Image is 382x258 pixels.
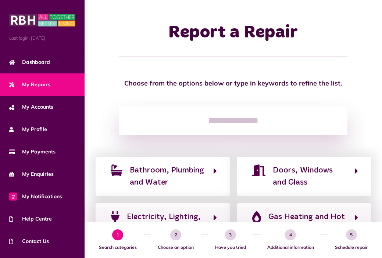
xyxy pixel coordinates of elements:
[250,164,358,189] button: Doors, Windows and Glass
[250,211,358,235] button: Gas Heating and Hot Water
[252,211,261,223] img: fire-flame-simple-solid-purple.png
[225,229,236,240] span: 3
[9,215,52,223] span: Help Centre
[96,244,140,251] span: Search categories
[127,211,206,235] span: Electricity, Lighting, Alarms and Power
[212,244,249,251] span: Have you tried
[9,81,50,88] span: My Repairs
[9,170,54,178] span: My Enquiries
[9,58,50,66] span: Dashboard
[9,35,75,41] span: Last login: [DATE]
[9,237,49,245] span: Contact Us
[268,211,347,235] span: Gas Heating and Hot Water
[9,126,47,133] span: My Profile
[9,13,75,28] img: MyRBH
[170,229,181,240] span: 2
[130,164,206,188] span: Bathroom, Plumbing and Water
[108,164,217,189] button: Bathroom, Plumbing and Water
[9,192,17,200] span: 2
[332,244,371,251] span: Schedule repair
[119,22,347,43] h1: Report a Repair
[264,244,317,251] span: Additional information
[252,164,265,176] img: door-open-solid-purple.png
[112,229,123,240] span: 1
[9,193,62,200] span: My Notifications
[9,103,53,111] span: My Accounts
[273,164,347,188] span: Doors, Windows and Glass
[346,229,357,240] span: 5
[285,229,296,240] span: 4
[108,211,217,235] button: Electricity, Lighting, Alarms and Power
[9,148,56,156] span: My Payments
[111,211,119,223] img: plug-solid-purple.png
[111,164,122,176] img: bath.png
[155,244,197,251] span: Choose an option
[124,79,342,87] strong: Choose from the options below or type in keywords to refine the list.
